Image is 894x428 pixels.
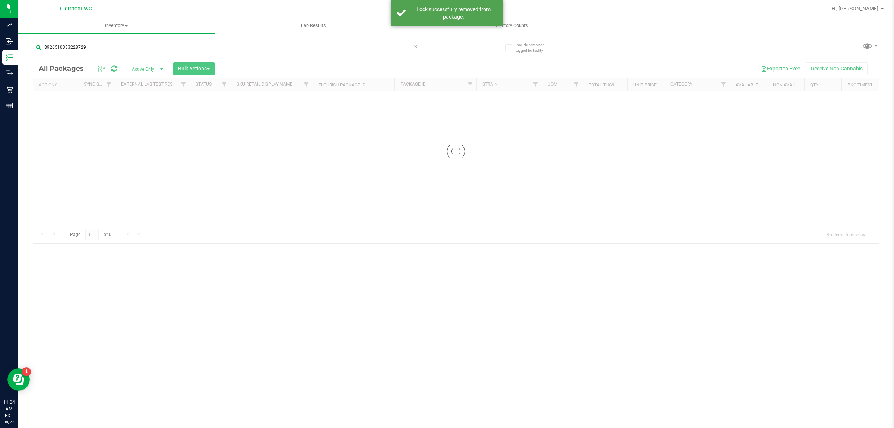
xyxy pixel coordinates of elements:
input: Search Package ID, Item Name, SKU, Lot or Part Number... [33,42,422,53]
iframe: Resource center [7,368,30,391]
inline-svg: Analytics [6,22,13,29]
p: 11:04 AM EDT [3,399,15,419]
a: Inventory Counts [412,18,609,34]
inline-svg: Inventory [6,54,13,61]
span: Hi, [PERSON_NAME]! [831,6,880,12]
a: Lab Results [215,18,412,34]
span: Clermont WC [60,6,92,12]
span: Inventory Counts [483,22,538,29]
inline-svg: Outbound [6,70,13,77]
inline-svg: Retail [6,86,13,93]
div: Lock successfully removed from package. [410,6,497,21]
inline-svg: Inbound [6,38,13,45]
p: 08/27 [3,419,15,425]
span: Clear [413,42,418,51]
inline-svg: Reports [6,102,13,109]
span: Lab Results [291,22,336,29]
span: Inventory [18,22,215,29]
a: Inventory [18,18,215,34]
span: Include items not tagged for facility [516,42,553,53]
iframe: Resource center unread badge [22,367,31,376]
